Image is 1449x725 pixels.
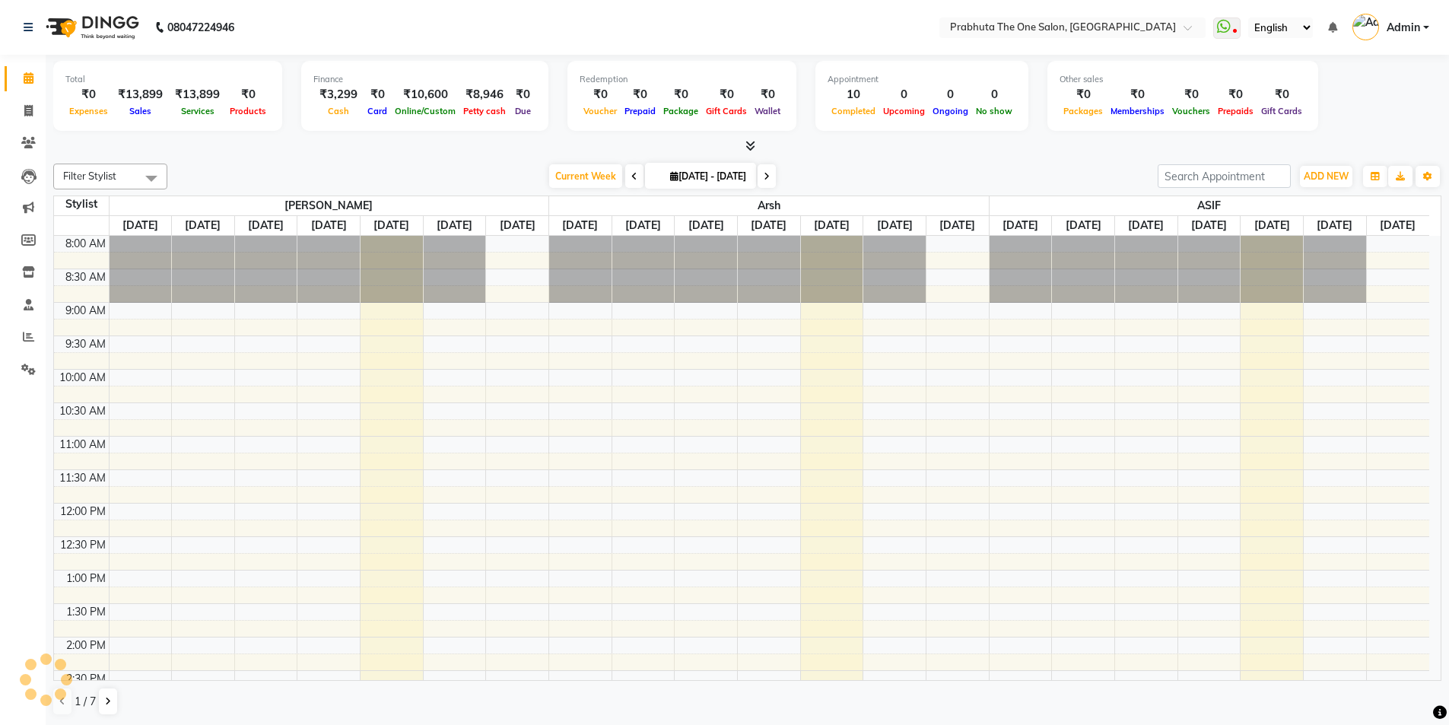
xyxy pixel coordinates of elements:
[1352,14,1379,40] img: Admin
[811,216,853,235] a: October 3, 2025
[1060,106,1107,116] span: Packages
[580,73,784,86] div: Redemption
[56,437,109,453] div: 11:00 AM
[1107,106,1168,116] span: Memberships
[126,106,155,116] span: Sales
[1063,216,1104,235] a: September 30, 2025
[549,164,622,188] span: Current Week
[1060,73,1306,86] div: Other sales
[54,196,109,212] div: Stylist
[167,6,234,49] b: 08047224946
[63,571,109,587] div: 1:00 PM
[62,303,109,319] div: 9:00 AM
[1314,216,1355,235] a: October 4, 2025
[63,638,109,653] div: 2:00 PM
[1251,216,1293,235] a: October 3, 2025
[1125,216,1167,235] a: October 1, 2025
[57,537,109,553] div: 12:30 PM
[169,86,226,103] div: ₹13,899
[510,86,536,103] div: ₹0
[1387,20,1420,36] span: Admin
[559,216,601,235] a: September 29, 2025
[1214,106,1257,116] span: Prepaids
[621,106,659,116] span: Prepaid
[990,196,1429,215] span: ASIF
[702,86,751,103] div: ₹0
[63,604,109,620] div: 1:30 PM
[112,86,169,103] div: ₹13,899
[65,106,112,116] span: Expenses
[659,86,702,103] div: ₹0
[56,370,109,386] div: 10:00 AM
[391,106,459,116] span: Online/Custom
[874,216,916,235] a: October 4, 2025
[75,694,96,710] span: 1 / 7
[370,216,412,235] a: October 3, 2025
[879,106,929,116] span: Upcoming
[65,86,112,103] div: ₹0
[226,106,270,116] span: Products
[177,106,218,116] span: Services
[245,216,287,235] a: October 1, 2025
[364,106,391,116] span: Card
[1168,106,1214,116] span: Vouchers
[751,106,784,116] span: Wallet
[659,106,702,116] span: Package
[56,403,109,419] div: 10:30 AM
[63,671,109,687] div: 2:30 PM
[497,216,539,235] a: October 5, 2025
[929,106,972,116] span: Ongoing
[751,86,784,103] div: ₹0
[182,216,224,235] a: September 30, 2025
[1060,86,1107,103] div: ₹0
[459,106,510,116] span: Petty cash
[324,106,353,116] span: Cash
[313,73,536,86] div: Finance
[1214,86,1257,103] div: ₹0
[308,216,350,235] a: October 2, 2025
[364,86,391,103] div: ₹0
[110,196,549,215] span: [PERSON_NAME]
[1188,216,1230,235] a: October 2, 2025
[391,86,459,103] div: ₹10,600
[62,236,109,252] div: 8:00 AM
[972,106,1016,116] span: No show
[313,86,364,103] div: ₹3,299
[929,86,972,103] div: 0
[62,269,109,285] div: 8:30 AM
[1158,164,1291,188] input: Search Appointment
[828,86,879,103] div: 10
[62,336,109,352] div: 9:30 AM
[936,216,978,235] a: October 5, 2025
[666,170,750,182] span: [DATE] - [DATE]
[828,73,1016,86] div: Appointment
[459,86,510,103] div: ₹8,946
[549,196,989,215] span: Arsh
[580,106,621,116] span: Voucher
[685,216,727,235] a: October 1, 2025
[57,504,109,520] div: 12:00 PM
[63,170,116,182] span: Filter Stylist
[580,86,621,103] div: ₹0
[1300,166,1352,187] button: ADD NEW
[1107,86,1168,103] div: ₹0
[511,106,535,116] span: Due
[1257,106,1306,116] span: Gift Cards
[1304,170,1349,182] span: ADD NEW
[226,86,270,103] div: ₹0
[1168,86,1214,103] div: ₹0
[879,86,929,103] div: 0
[56,470,109,486] div: 11:30 AM
[972,86,1016,103] div: 0
[748,216,790,235] a: October 2, 2025
[39,6,143,49] img: logo
[1257,86,1306,103] div: ₹0
[65,73,270,86] div: Total
[828,106,879,116] span: Completed
[1377,216,1419,235] a: October 5, 2025
[999,216,1041,235] a: September 29, 2025
[702,106,751,116] span: Gift Cards
[434,216,475,235] a: October 4, 2025
[119,216,161,235] a: September 29, 2025
[622,216,664,235] a: September 30, 2025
